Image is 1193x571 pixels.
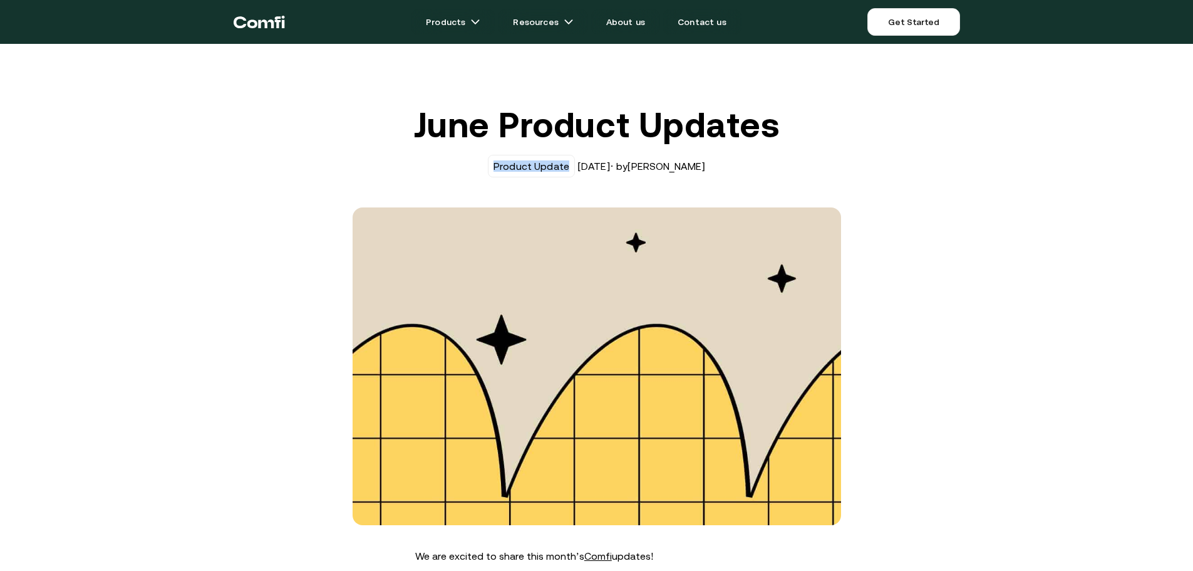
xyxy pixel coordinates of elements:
[234,3,285,41] a: Return to the top of the Comfi home page
[564,17,574,27] img: arrow icons
[353,207,841,525] img: June Product Updates
[470,17,480,27] img: arrow icons
[498,9,588,34] a: Resourcesarrow icons
[353,105,841,145] h1: June Product Updates
[353,155,841,177] div: [DATE] · by [PERSON_NAME]
[415,548,778,564] p: We are excited to share this month’s updates!
[867,8,959,36] a: Get Started
[411,9,495,34] a: Productsarrow icons
[591,9,660,34] a: About us
[663,9,741,34] a: Contact us
[493,160,569,172] div: Product Update
[584,550,612,562] a: Comfi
